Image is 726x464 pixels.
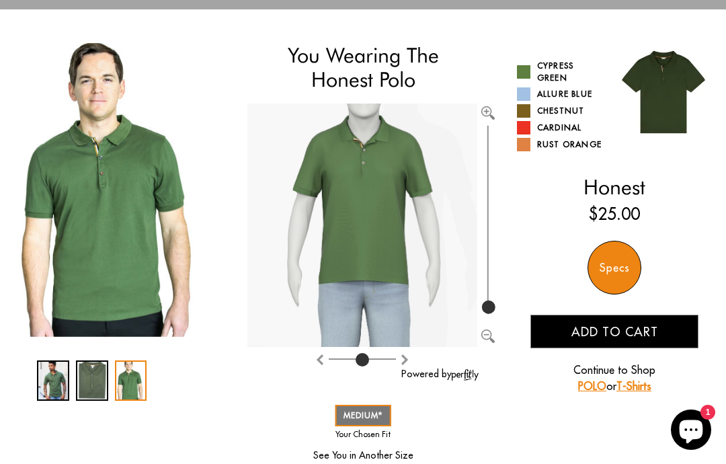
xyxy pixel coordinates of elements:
[614,43,713,141] img: 017.jpg
[115,360,147,401] div: 3 / 3
[481,104,495,117] button: Zoom in
[247,104,477,347] img: Brand%2fOtero%2f10001-v2-R%2f56%2f7-M%2fAv%2f29df0c06-7dea-11ea-9f6a-0e35f21fd8c2%2fCypress+Green...
[37,360,69,401] div: 1 / 3
[13,43,209,337] img: Copy_of_Copy_of_10001-18_1024x1024_2x_fd7846eb-86bd-418d-b778-76ef92332a5e_340x.jpg
[344,410,383,420] span: MEDIUM
[517,87,605,101] a: Allure Blue
[517,121,605,134] a: Cardinal
[578,379,606,393] a: POLO
[517,60,605,84] a: Cypress Green
[517,175,713,199] h2: Honest
[399,354,410,365] img: Rotate counter clockwise
[399,350,410,366] button: Rotate counter clockwise
[481,330,495,343] img: Zoom out
[76,360,108,401] div: 2 / 3
[401,368,479,380] a: Powered by
[315,350,325,366] button: Rotate clockwise
[517,104,605,118] a: Chestnut
[315,354,325,365] img: Rotate clockwise
[571,324,658,340] span: Add to cart
[530,315,698,348] button: Add to cart
[481,327,495,340] button: Zoom out
[588,241,641,295] div: Specs
[517,138,605,151] a: Rust Orange
[13,43,209,337] div: 3 / 3
[530,362,698,394] p: Continue to Shop or
[589,202,640,226] ins: $25.00
[481,106,495,120] img: Zoom in
[247,43,478,92] h1: You Wearing The Honest Polo
[452,369,479,381] img: perfitly-logo_73ae6c82-e2e3-4a36-81b1-9e913f6ac5a1.png
[209,43,405,311] img: otero-cypress-green-polo-action_1024x1024_2x_8894e234-887b-48e5-953a-e78a9f3bc093_340x.jpg
[616,379,651,393] a: T-Shirts
[209,43,405,311] div: 1 / 3
[667,410,715,453] inbox-online-store-chat: Shopify online store chat
[335,405,391,426] a: MEDIUM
